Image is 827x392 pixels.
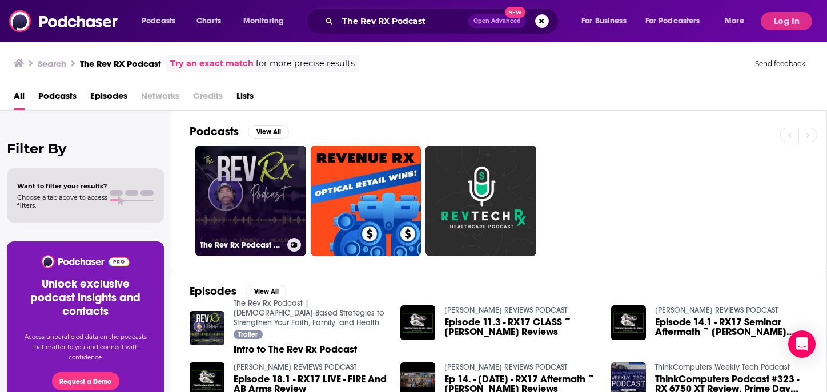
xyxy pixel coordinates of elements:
a: Episode 11.3 - RX17 CLASS ~ Rex Reviews [444,317,597,337]
span: More [725,13,744,29]
a: REX REVIEWS PODCAST [444,305,567,315]
a: Charts [189,12,228,30]
span: For Business [581,13,627,29]
button: open menu [573,12,641,30]
button: open menu [638,12,717,30]
span: Credits [193,87,223,110]
span: Open Advanced [473,18,521,24]
h3: Search [38,58,66,69]
img: Episode 11.3 - RX17 CLASS ~ Rex Reviews [400,305,435,340]
a: Podcasts [38,87,77,110]
span: Trailer [238,331,258,338]
h2: Filter By [7,140,164,157]
button: open menu [134,12,190,30]
img: Podchaser - Follow, Share and Rate Podcasts [41,255,130,268]
p: Access unparalleled data on the podcasts that matter to you and connect with confidence. [21,332,150,363]
span: Monitoring [243,13,284,29]
span: Episode 14.1 - RX17 Seminar Aftermath ~ [PERSON_NAME] Reviews [655,317,808,337]
span: For Podcasters [645,13,700,29]
div: Open Intercom Messenger [788,330,816,358]
button: Send feedback [752,59,809,68]
span: Charts [196,13,221,29]
a: ThinkComputers Weekly Tech Podcast [655,362,790,372]
button: open menu [235,12,299,30]
span: New [505,7,525,18]
a: REX REVIEWS PODCAST [655,305,778,315]
span: Podcasts [142,13,175,29]
a: REX REVIEWS PODCAST [234,362,356,372]
img: Episode 14.1 - RX17 Seminar Aftermath ~ Rex Reviews [611,305,646,340]
a: EpisodesView All [190,284,287,298]
button: open menu [717,12,758,30]
a: The Rev Rx Podcast | Bible-Based Strategies to Strengthen Your Faith, Family, and Health [234,298,384,328]
button: Open AdvancedNew [468,14,526,28]
a: Intro to The Rev Rx Podcast [234,345,357,354]
h2: Episodes [190,284,236,298]
span: Networks [141,87,179,110]
a: The Rev Rx Podcast | [DEMOGRAPHIC_DATA]-Based Strategies to Strengthen Your Faith, Family, and He... [195,146,306,256]
a: PodcastsView All [190,124,289,139]
input: Search podcasts, credits, & more... [338,12,468,30]
img: Podchaser - Follow, Share and Rate Podcasts [9,10,119,32]
h3: Unlock exclusive podcast insights and contacts [21,277,150,318]
h3: The Rev Rx Podcast | [DEMOGRAPHIC_DATA]-Based Strategies to Strengthen Your Faith, Family, and He... [200,240,283,250]
button: View All [248,125,289,139]
span: for more precise results [256,57,355,70]
a: Lists [236,87,254,110]
a: REX REVIEWS PODCAST [444,362,567,372]
div: Search podcasts, credits, & more... [317,8,569,34]
a: Try an exact match [170,57,254,70]
span: Want to filter your results? [17,182,107,190]
a: All [14,87,25,110]
span: Episode 11.3 - RX17 CLASS ~ [PERSON_NAME] Reviews [444,317,597,337]
a: Episode 14.1 - RX17 Seminar Aftermath ~ Rex Reviews [655,317,808,337]
h2: Podcasts [190,124,239,139]
img: Intro to The Rev Rx Podcast [190,311,224,346]
button: Log In [761,12,812,30]
h3: The Rev RX Podcast [80,58,161,69]
button: View All [246,285,287,298]
button: Request a Demo [52,372,119,390]
a: Episodes [90,87,127,110]
span: Choose a tab above to access filters. [17,193,107,209]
